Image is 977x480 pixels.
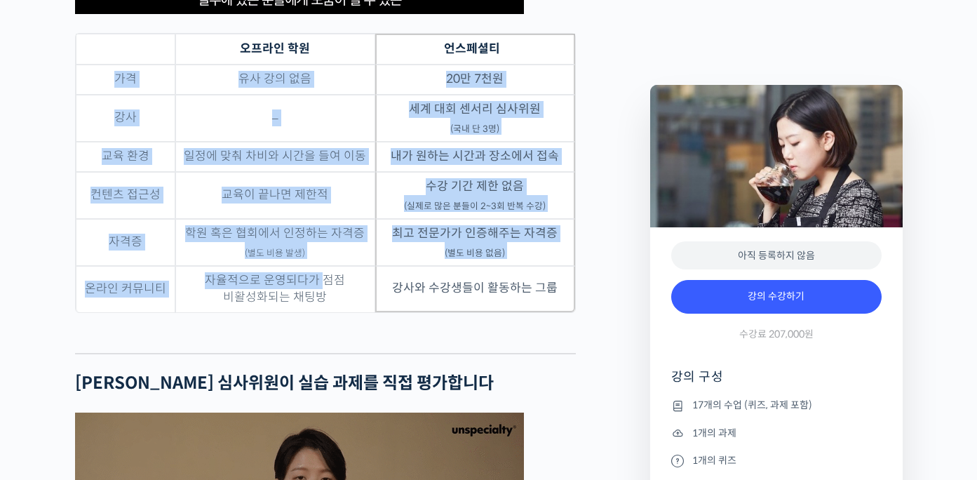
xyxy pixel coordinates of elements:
li: 1개의 퀴즈 [671,452,882,469]
td: 자격증 [76,219,175,266]
td: 교육이 끝나면 제한적 [175,172,375,219]
td: 세계 대회 센서리 심사위원 [375,95,575,142]
td: 내가 원하는 시간과 장소에서 접속 [375,142,575,172]
td: – [175,95,375,142]
td: 컨텐츠 접근성 [76,172,175,219]
td: 학원 혹은 협회에서 인정하는 자격증 [175,219,375,266]
span: 홈 [44,385,53,396]
td: 일정에 맞춰 차비와 시간을 들여 이동 [175,142,375,172]
td: 자율적으로 운영되다가 점점 비활성화되는 채팅방 [175,266,375,312]
sub: (실제로 많은 분들이 2~3회 반복 수강) [404,201,546,212]
td: 온라인 커뮤니티 [76,266,175,312]
sub: (별도 비용 없음) [445,248,505,259]
a: 대화 [93,364,181,399]
th: 언스페셜티 [375,34,575,65]
li: 17개의 수업 (퀴즈, 과제 포함) [671,397,882,414]
sub: (별도 비용 발생) [245,248,305,259]
td: 가격 [76,65,175,95]
td: 교육 환경 [76,142,175,172]
td: 강사와 수강생들이 활동하는 그룹 [375,266,575,312]
span: 대화 [128,385,145,396]
span: 수강료 207,000원 [739,328,814,341]
a: 설정 [181,364,269,399]
td: 최고 전문가가 인증해주는 자격증 [375,219,575,266]
div: 아직 등록하지 않음 [671,241,882,270]
td: 유사 강의 없음 [175,65,375,95]
h4: 강의 구성 [671,368,882,396]
strong: 오프라인 학원 [240,41,310,56]
td: 강사 [76,95,175,142]
a: 홈 [4,364,93,399]
a: 강의 수강하기 [671,280,882,314]
td: 20만 7천원 [375,65,575,95]
span: 설정 [217,385,234,396]
strong: [PERSON_NAME] 심사위원이 실습 과제를 직접 평가합니다 [75,373,494,394]
td: 수강 기간 제한 없음 [375,172,575,219]
sub: (국내 단 3명) [450,124,499,135]
li: 1개의 과제 [671,425,882,441]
